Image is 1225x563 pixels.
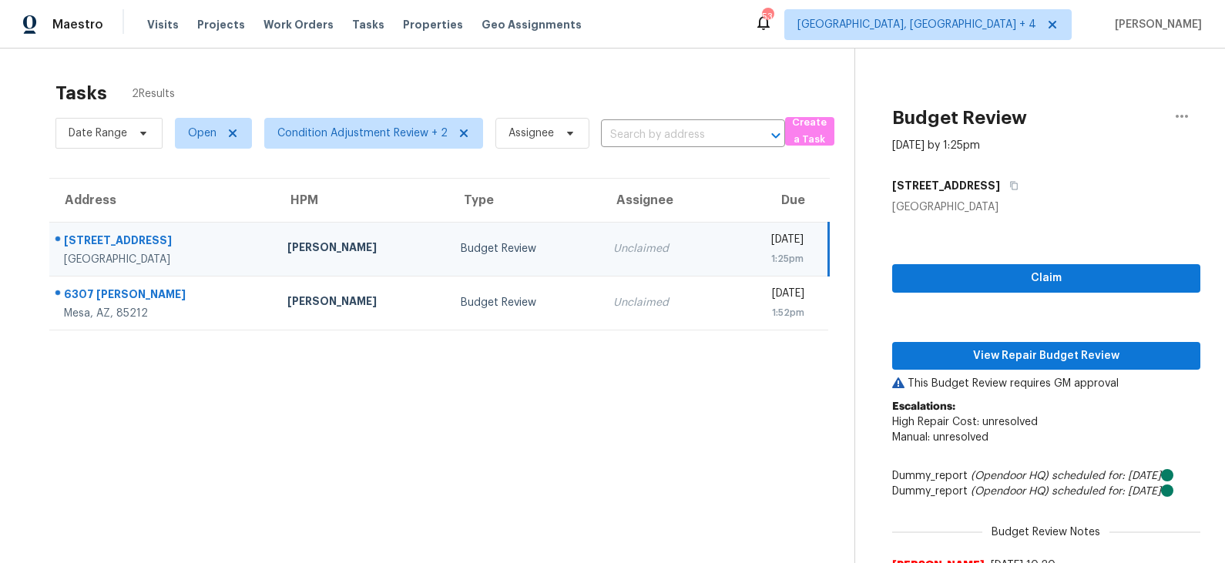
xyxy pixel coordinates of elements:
div: Unclaimed [613,241,710,256]
span: Maestro [52,17,103,32]
div: [DATE] [735,232,804,251]
h2: Tasks [55,85,107,101]
div: [PERSON_NAME] [287,240,436,259]
span: Claim [904,269,1188,288]
div: Budget Review [461,295,589,310]
h5: [STREET_ADDRESS] [892,178,1000,193]
button: Copy Address [1000,172,1021,199]
div: 6307 [PERSON_NAME] [64,287,263,306]
th: Due [723,179,829,222]
p: This Budget Review requires GM approval [892,376,1200,391]
span: Properties [403,17,463,32]
div: [GEOGRAPHIC_DATA] [892,199,1200,215]
button: Open [765,125,787,146]
div: [GEOGRAPHIC_DATA] [64,252,263,267]
span: [GEOGRAPHIC_DATA], [GEOGRAPHIC_DATA] + 4 [797,17,1036,32]
span: Condition Adjustment Review + 2 [277,126,448,141]
div: [PERSON_NAME] [287,293,436,313]
span: High Repair Cost: unresolved [892,417,1038,427]
span: Budget Review Notes [982,524,1109,540]
button: Claim [892,264,1200,293]
div: Dummy_report [892,468,1200,484]
div: [DATE] by 1:25pm [892,138,980,153]
div: [STREET_ADDRESS] [64,233,263,252]
span: Open [188,126,216,141]
div: [DATE] [735,286,805,305]
span: Projects [197,17,245,32]
div: 1:52pm [735,305,805,320]
button: View Repair Budget Review [892,342,1200,370]
span: Tasks [352,19,384,30]
span: View Repair Budget Review [904,347,1188,366]
i: scheduled for: [DATE] [1052,486,1161,497]
th: HPM [275,179,448,222]
span: [PERSON_NAME] [1109,17,1202,32]
span: Geo Assignments [482,17,582,32]
th: Assignee [601,179,723,222]
div: 53 [762,9,773,25]
span: Work Orders [263,17,334,32]
span: 2 Results [132,86,175,102]
h2: Budget Review [892,110,1027,126]
span: Assignee [508,126,554,141]
span: Create a Task [793,114,827,149]
div: Mesa, AZ, 85212 [64,306,263,321]
div: Budget Review [461,241,589,256]
div: 1:25pm [735,251,804,266]
input: Search by address [601,123,742,147]
i: scheduled for: [DATE] [1052,471,1161,481]
span: Manual: unresolved [892,432,988,443]
button: Create a Task [785,117,834,146]
th: Type [448,179,601,222]
span: Date Range [69,126,127,141]
div: Dummy_report [892,484,1200,499]
i: (Opendoor HQ) [971,486,1049,497]
th: Address [49,179,275,222]
div: Unclaimed [613,295,710,310]
b: Escalations: [892,401,955,412]
span: Visits [147,17,179,32]
i: (Opendoor HQ) [971,471,1049,481]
